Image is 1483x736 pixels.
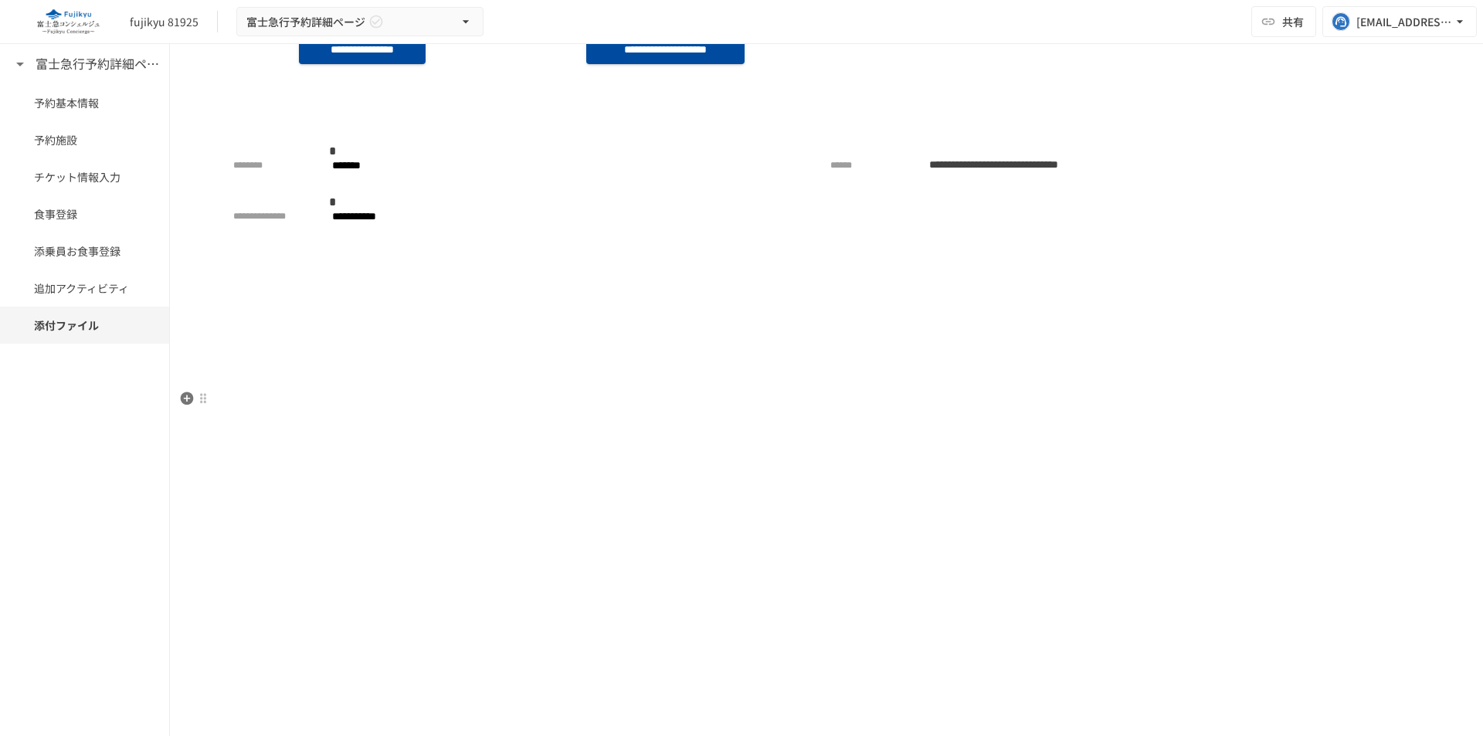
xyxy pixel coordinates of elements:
[34,168,135,185] span: チケット情報入力
[1251,6,1316,37] button: 共有
[34,131,135,148] span: 予約施設
[34,280,135,297] span: 追加アクティビティ
[34,243,135,259] span: 添乗員お食事登録
[19,9,117,34] img: eQeGXtYPV2fEKIA3pizDiVdzO5gJTl2ahLbsPaD2E4R
[246,12,365,32] span: 富士急行予約詳細ページ
[36,54,159,74] h6: 富士急行予約詳細ページ
[130,14,199,30] div: fujikyu 81925
[1322,6,1477,37] button: [EMAIL_ADDRESS][DOMAIN_NAME]
[34,94,135,111] span: 予約基本情報
[1282,13,1304,30] span: 共有
[34,317,135,334] span: 添付ファイル
[236,7,484,37] button: 富士急行予約詳細ページ
[34,205,135,222] span: 食事登録
[1356,12,1452,32] div: [EMAIL_ADDRESS][DOMAIN_NAME]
